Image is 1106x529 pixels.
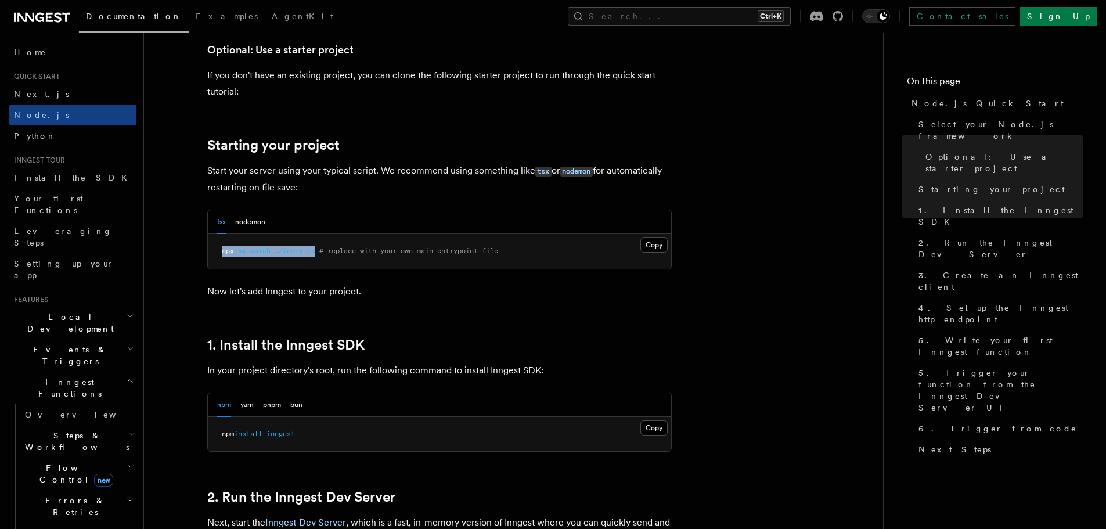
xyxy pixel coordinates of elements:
[9,42,136,63] a: Home
[925,151,1083,174] span: Optional: Use a starter project
[207,67,672,100] p: If you don't have an existing project, you can clone the following starter project to run through...
[275,247,315,255] span: ./index.ts
[265,3,340,31] a: AgentKit
[535,167,552,177] code: tsx
[20,430,129,453] span: Steps & Workflows
[79,3,189,33] a: Documentation
[918,334,1083,358] span: 5. Write your first Inngest function
[9,188,136,221] a: Your first Functions
[14,89,69,99] span: Next.js
[14,259,114,280] span: Setting up your app
[263,393,281,417] button: pnpm
[9,339,136,372] button: Events & Triggers
[914,362,1083,418] a: 5. Trigger your function from the Inngest Dev Server UI
[207,362,672,379] p: In your project directory's root, run the following command to install Inngest SDK:
[918,269,1083,293] span: 3. Create an Inngest client
[640,237,668,253] button: Copy
[560,167,593,177] code: nodemon
[9,125,136,146] a: Python
[9,344,127,367] span: Events & Triggers
[14,226,112,247] span: Leveraging Steps
[914,232,1083,265] a: 2. Run the Inngest Dev Server
[20,462,128,485] span: Flow Control
[918,183,1065,195] span: Starting your project
[189,3,265,31] a: Examples
[25,410,145,419] span: Overview
[222,247,234,255] span: npx
[9,311,127,334] span: Local Development
[86,12,182,21] span: Documentation
[20,458,136,490] button: Flow Controlnew
[14,110,69,120] span: Node.js
[9,167,136,188] a: Install the SDK
[207,137,340,153] a: Starting your project
[1020,7,1097,26] a: Sign Up
[94,474,113,487] span: new
[266,430,295,438] span: inngest
[20,495,126,518] span: Errors & Retries
[20,490,136,523] button: Errors & Retries
[918,367,1083,413] span: 5. Trigger your function from the Inngest Dev Server UI
[914,179,1083,200] a: Starting your project
[918,444,991,455] span: Next Steps
[9,105,136,125] a: Node.js
[914,439,1083,460] a: Next Steps
[217,393,231,417] button: npm
[862,9,890,23] button: Toggle dark mode
[914,418,1083,439] a: 6. Trigger from code
[9,156,65,165] span: Inngest tour
[907,74,1083,93] h4: On this page
[290,393,302,417] button: bun
[265,517,346,528] a: Inngest Dev Server
[914,330,1083,362] a: 5. Write your first Inngest function
[250,247,271,255] span: watch
[9,221,136,253] a: Leveraging Steps
[914,114,1083,146] a: Select your Node.js framework
[207,489,395,505] a: 2. Run the Inngest Dev Server
[907,93,1083,114] a: Node.js Quick Start
[14,194,83,215] span: Your first Functions
[9,295,48,304] span: Features
[207,163,672,196] p: Start your server using your typical script. We recommend using something like or for automatical...
[535,165,552,176] a: tsx
[9,253,136,286] a: Setting up your app
[20,425,136,458] button: Steps & Workflows
[9,84,136,105] a: Next.js
[918,302,1083,325] span: 4. Set up the Inngest http endpoint
[240,393,254,417] button: yarn
[20,404,136,425] a: Overview
[207,337,365,353] a: 1. Install the Inngest SDK
[14,173,134,182] span: Install the SDK
[272,12,333,21] span: AgentKit
[9,307,136,339] button: Local Development
[207,283,672,300] p: Now let's add Inngest to your project.
[918,237,1083,260] span: 2. Run the Inngest Dev Server
[640,420,668,436] button: Copy
[222,430,234,438] span: npm
[568,7,791,26] button: Search...Ctrl+K
[909,7,1015,26] a: Contact sales
[14,131,56,141] span: Python
[918,118,1083,142] span: Select your Node.js framework
[918,423,1077,434] span: 6. Trigger from code
[207,42,354,58] a: Optional: Use a starter project
[234,247,246,255] span: tsx
[9,376,125,400] span: Inngest Functions
[918,204,1083,228] span: 1. Install the Inngest SDK
[758,10,784,22] kbd: Ctrl+K
[914,297,1083,330] a: 4. Set up the Inngest http endpoint
[319,247,498,255] span: # replace with your own main entrypoint file
[217,210,226,234] button: tsx
[235,210,265,234] button: nodemon
[9,72,60,81] span: Quick start
[234,430,262,438] span: install
[914,265,1083,297] a: 3. Create an Inngest client
[14,46,46,58] span: Home
[914,200,1083,232] a: 1. Install the Inngest SDK
[9,372,136,404] button: Inngest Functions
[912,98,1064,109] span: Node.js Quick Start
[921,146,1083,179] a: Optional: Use a starter project
[196,12,258,21] span: Examples
[560,165,593,176] a: nodemon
